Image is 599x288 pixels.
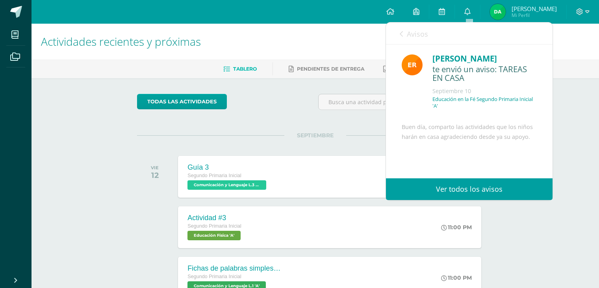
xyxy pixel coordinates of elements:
[187,173,241,178] span: Segundo Primaria Inicial
[386,178,553,200] a: Ver todos los avisos
[233,66,257,72] span: Tablero
[441,224,472,231] div: 11:00 PM
[490,4,506,20] img: f645a1e54c3c4cc8e183a50ad53a921b.png
[441,274,472,281] div: 11:00 PM
[151,165,159,170] div: VIE
[432,65,537,83] div: te envió un aviso: TAREAS EN CASA
[137,94,227,109] a: todas las Actividades
[187,223,241,229] span: Segundo Primaria Inicial
[297,66,364,72] span: Pendientes de entrega
[432,96,537,109] p: Educación en la Fé Segundo Primaria Inicial 'A'
[432,87,537,95] div: Septiembre 10
[151,170,159,180] div: 12
[432,52,537,65] div: [PERSON_NAME]
[289,63,364,75] a: Pendientes de entrega
[407,29,428,39] span: Avisos
[187,264,282,273] div: Fichas de palabras simples y compuestas
[41,34,201,49] span: Actividades recientes y próximas
[402,122,537,224] div: Buen día, comparto las actividades que los niños harán en casa agradeciendo desde ya su apoyo.
[402,54,423,75] img: 890e40971ad6f46e050b48f7f5834b7c.png
[187,274,241,279] span: Segundo Primaria Inicial
[187,180,266,190] span: Comunicación y Lenguaje L.3 (Inglés y Laboratorio) 'A'
[512,5,557,13] span: [PERSON_NAME]
[284,132,346,139] span: SEPTIEMBRE
[319,94,493,110] input: Busca una actividad próxima aquí...
[187,214,243,222] div: Actividad #3
[512,12,557,19] span: Mi Perfil
[223,63,257,75] a: Tablero
[187,231,241,240] span: Educación Física 'A'
[187,163,268,172] div: Guía 3
[383,63,427,75] a: Entregadas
